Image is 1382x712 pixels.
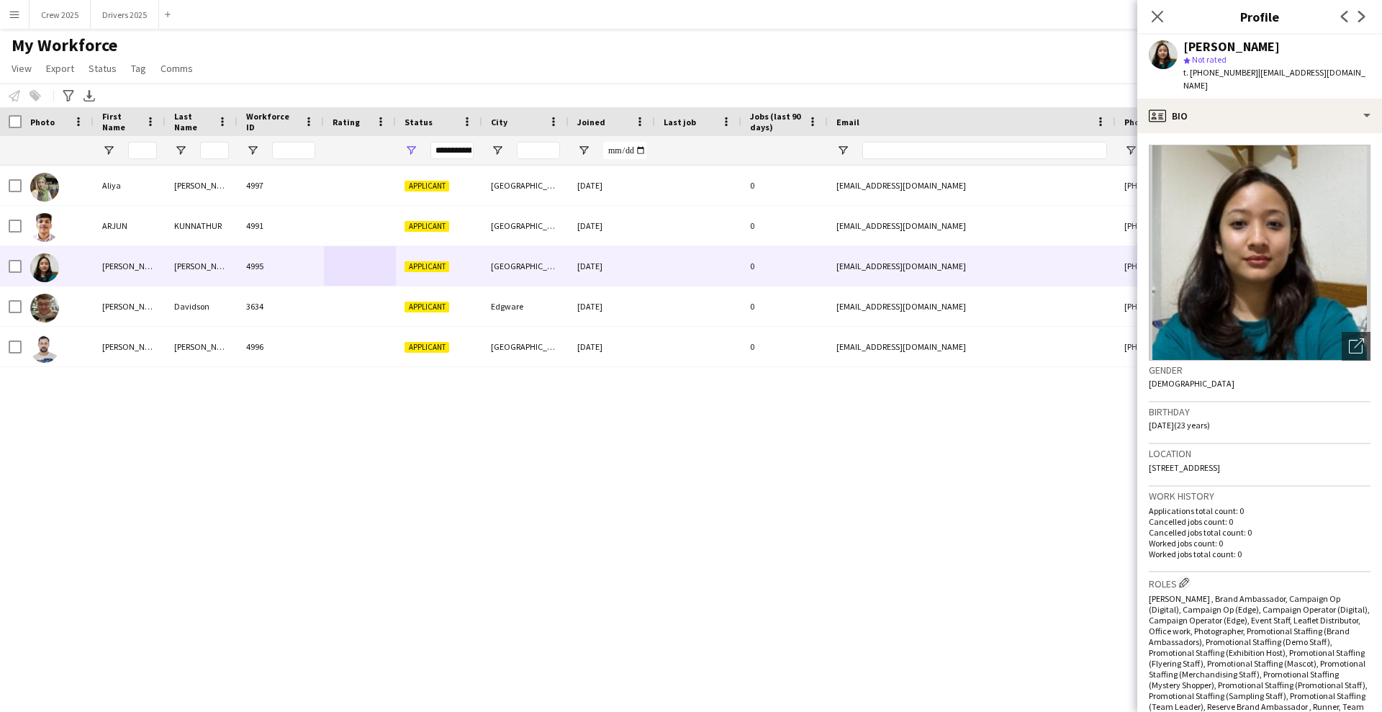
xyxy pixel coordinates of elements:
[1124,144,1137,157] button: Open Filter Menu
[1137,7,1382,26] h3: Profile
[238,287,324,326] div: 3634
[1149,516,1370,527] p: Cancelled jobs count: 0
[741,166,828,205] div: 0
[94,327,166,366] div: [PERSON_NAME]
[125,59,152,78] a: Tag
[46,62,74,75] span: Export
[569,206,655,245] div: [DATE]
[1149,405,1370,418] h3: Birthday
[1149,364,1370,377] h3: Gender
[6,59,37,78] a: View
[94,206,166,245] div: ARJUN
[482,166,569,205] div: [GEOGRAPHIC_DATA]
[91,1,159,29] button: Drivers 2025
[603,142,646,159] input: Joined Filter Input
[828,246,1116,286] div: [EMAIL_ADDRESS][DOMAIN_NAME]
[174,144,187,157] button: Open Filter Menu
[1116,287,1300,326] div: [PHONE_NUMBER]
[94,287,166,326] div: [PERSON_NAME]
[569,166,655,205] div: [DATE]
[862,142,1107,159] input: Email Filter Input
[1149,378,1234,389] span: [DEMOGRAPHIC_DATA]
[1149,575,1370,590] h3: Roles
[482,246,569,286] div: [GEOGRAPHIC_DATA]
[836,144,849,157] button: Open Filter Menu
[30,173,59,202] img: Aliya Kazmi
[1149,420,1210,431] span: [DATE] (23 years)
[482,287,569,326] div: Edgware
[174,111,212,132] span: Last Name
[333,117,360,127] span: Rating
[1149,538,1370,549] p: Worked jobs count: 0
[1149,549,1370,559] p: Worked jobs total count: 0
[1192,54,1227,65] span: Not rated
[94,246,166,286] div: [PERSON_NAME]
[1116,206,1300,245] div: [PHONE_NUMBER]
[1149,490,1370,503] h3: Work history
[577,144,590,157] button: Open Filter Menu
[238,327,324,366] div: 4996
[102,111,140,132] span: First Name
[405,221,449,232] span: Applicant
[1183,40,1280,53] div: [PERSON_NAME]
[89,62,117,75] span: Status
[30,294,59,323] img: Freddie Davidson
[40,59,80,78] a: Export
[30,213,59,242] img: ARJUN KUNNATHUR
[1116,327,1300,366] div: [PHONE_NUMBER]
[60,87,77,104] app-action-btn: Advanced filters
[102,144,115,157] button: Open Filter Menu
[405,181,449,191] span: Applicant
[81,87,98,104] app-action-btn: Export XLSX
[828,327,1116,366] div: [EMAIL_ADDRESS][DOMAIN_NAME]
[238,246,324,286] div: 4995
[200,142,229,159] input: Last Name Filter Input
[569,287,655,326] div: [DATE]
[741,206,828,245] div: 0
[1137,99,1382,133] div: Bio
[1124,117,1150,127] span: Phone
[405,261,449,272] span: Applicant
[569,246,655,286] div: [DATE]
[166,287,238,326] div: Davidson
[30,117,55,127] span: Photo
[246,144,259,157] button: Open Filter Menu
[1342,332,1370,361] div: Open photos pop-in
[246,111,298,132] span: Workforce ID
[664,117,696,127] span: Last job
[1149,505,1370,516] p: Applications total count: 0
[482,327,569,366] div: [GEOGRAPHIC_DATA]
[1149,447,1370,460] h3: Location
[491,117,507,127] span: City
[491,144,504,157] button: Open Filter Menu
[1116,166,1300,205] div: [PHONE_NUMBER]
[12,62,32,75] span: View
[131,62,146,75] span: Tag
[166,166,238,205] div: [PERSON_NAME]
[83,59,122,78] a: Status
[161,62,193,75] span: Comms
[166,246,238,286] div: [PERSON_NAME]
[166,206,238,245] div: KUNNATHUR
[1149,462,1220,473] span: [STREET_ADDRESS]
[750,111,802,132] span: Jobs (last 90 days)
[577,117,605,127] span: Joined
[405,342,449,353] span: Applicant
[482,206,569,245] div: [GEOGRAPHIC_DATA]
[128,142,157,159] input: First Name Filter Input
[828,206,1116,245] div: [EMAIL_ADDRESS][DOMAIN_NAME]
[1149,145,1370,361] img: Crew avatar or photo
[1183,67,1365,91] span: | [EMAIL_ADDRESS][DOMAIN_NAME]
[569,327,655,366] div: [DATE]
[741,327,828,366] div: 0
[238,206,324,245] div: 4991
[155,59,199,78] a: Comms
[1149,527,1370,538] p: Cancelled jobs total count: 0
[12,35,117,56] span: My Workforce
[741,246,828,286] div: 0
[836,117,859,127] span: Email
[1116,246,1300,286] div: [PHONE_NUMBER]
[30,253,59,282] img: Ayusha Shrestha
[166,327,238,366] div: [PERSON_NAME]
[517,142,560,159] input: City Filter Input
